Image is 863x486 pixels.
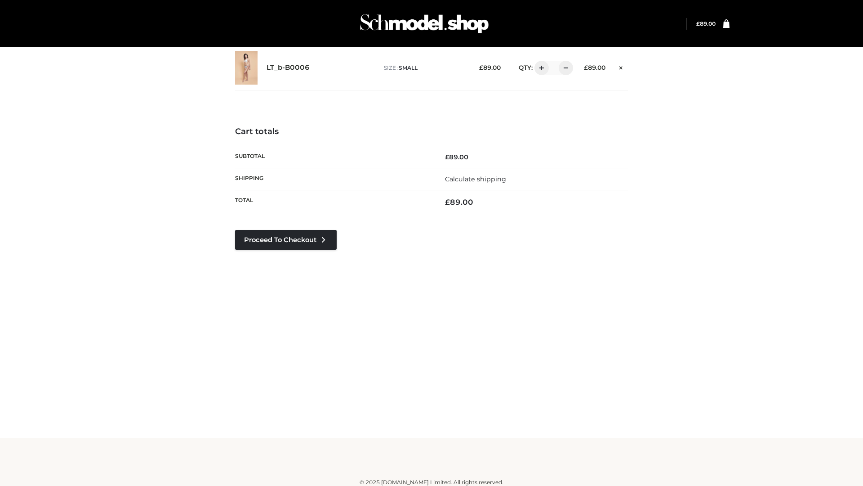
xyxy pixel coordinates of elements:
th: Total [235,190,431,214]
span: SMALL [399,64,418,71]
h4: Cart totals [235,127,628,137]
img: Schmodel Admin 964 [357,6,492,41]
bdi: 89.00 [696,20,716,27]
span: £ [696,20,700,27]
p: size : [384,64,465,72]
div: QTY: [510,61,570,75]
bdi: 89.00 [445,153,468,161]
a: Remove this item [614,61,628,72]
a: £89.00 [696,20,716,27]
a: Proceed to Checkout [235,230,337,250]
th: Subtotal [235,146,431,168]
bdi: 89.00 [445,198,473,207]
span: £ [479,64,483,71]
span: £ [445,198,450,207]
a: Calculate shipping [445,175,506,183]
th: Shipping [235,168,431,190]
span: £ [584,64,588,71]
bdi: 89.00 [584,64,605,71]
a: LT_b-B0006 [267,63,310,72]
span: £ [445,153,449,161]
bdi: 89.00 [479,64,501,71]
